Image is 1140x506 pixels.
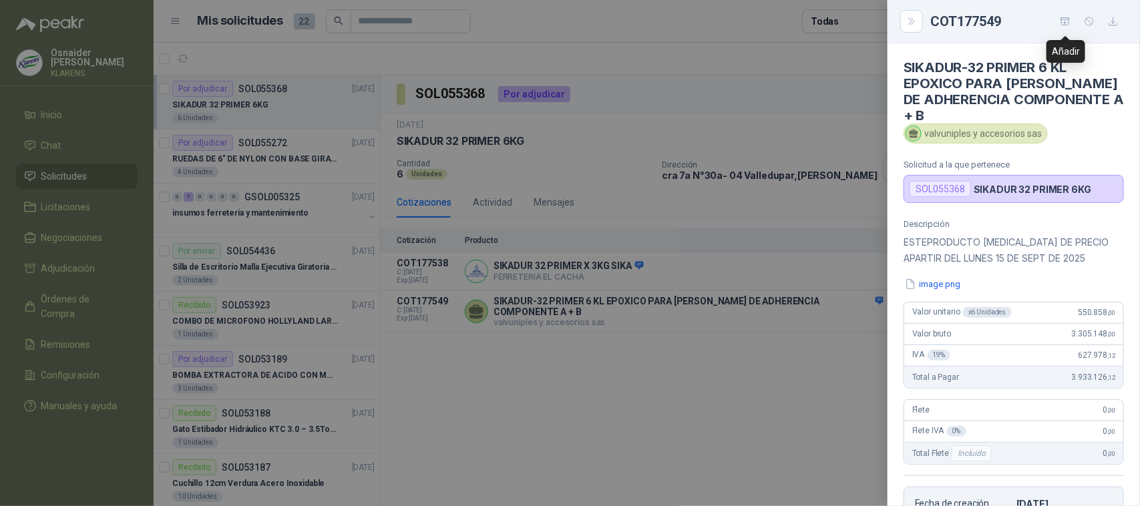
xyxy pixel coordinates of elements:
div: COT177549 [930,11,1124,32]
span: Flete [912,405,930,415]
span: 3.305.148 [1072,329,1115,338]
p: ESTEPRODUCTO [MEDICAL_DATA] DE PRECIO APARTIR DEL LUNES 15 DE SEPT DE 2025 [904,234,1124,266]
span: 0 [1103,449,1115,458]
p: Solicitud a la que pertenece [904,160,1124,170]
span: IVA [912,350,950,360]
span: ,00 [1107,330,1115,338]
span: ,12 [1107,352,1115,359]
span: 3.933.126 [1072,372,1115,382]
div: SOL055368 [910,181,971,197]
p: SIKADUR 32 PRIMER 6KG [974,184,1091,195]
span: Total a Pagar [912,372,959,382]
h4: SIKADUR-32 PRIMER 6 KL EPOXICO PARA [PERSON_NAME] DE ADHERENCIA COMPONENTE A + B [904,59,1124,123]
div: Añadir [1047,40,1085,63]
span: 627.978 [1078,350,1115,360]
span: ,12 [1107,374,1115,381]
span: Valor unitario [912,307,1012,318]
span: Total Flete [912,445,994,461]
span: Valor bruto [912,329,951,338]
span: 550.858 [1078,308,1115,317]
span: ,00 [1107,450,1115,457]
p: Descripción [904,219,1124,229]
div: Incluido [952,445,992,461]
div: 0 % [947,426,966,437]
span: 0 [1103,405,1115,415]
div: valvuniples y accesorios sas [904,123,1048,144]
span: Flete IVA [912,426,966,437]
div: 19 % [928,350,951,360]
span: ,00 [1107,309,1115,316]
span: ,00 [1107,428,1115,435]
span: 0 [1103,427,1115,436]
button: image.png [904,277,962,291]
div: x 6 Unidades [963,307,1012,318]
span: ,00 [1107,407,1115,414]
button: Close [904,13,920,29]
